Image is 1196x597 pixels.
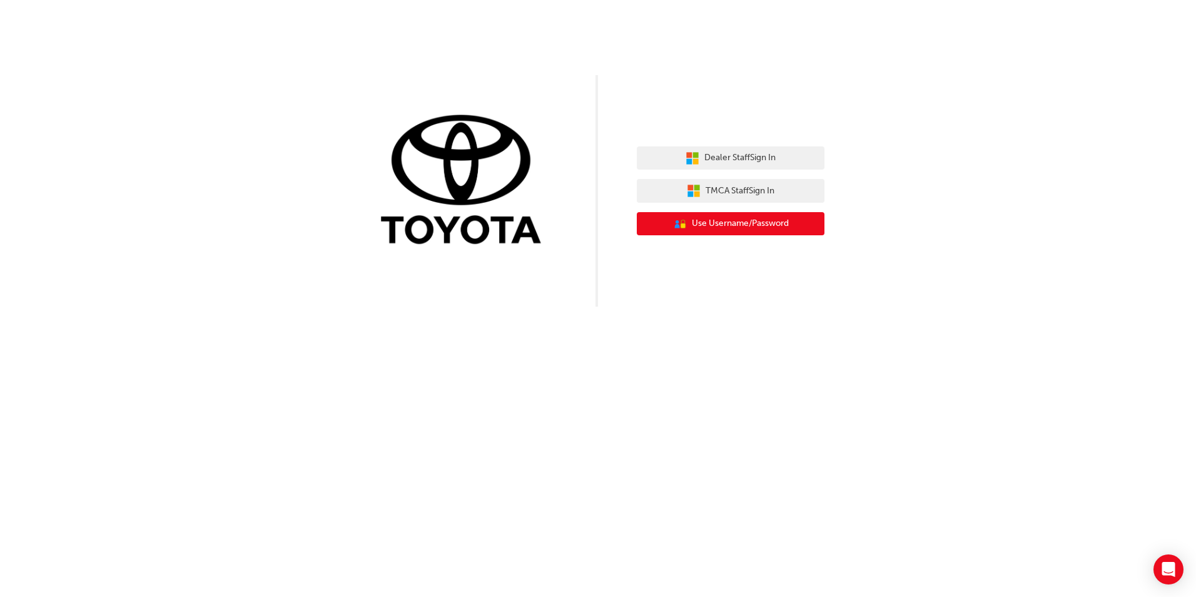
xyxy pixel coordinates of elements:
button: TMCA StaffSign In [637,179,824,203]
span: Dealer Staff Sign In [704,151,776,165]
button: Use Username/Password [637,212,824,236]
span: TMCA Staff Sign In [706,184,774,198]
span: Use Username/Password [692,217,789,231]
button: Dealer StaffSign In [637,146,824,170]
div: Open Intercom Messenger [1153,554,1183,584]
img: Trak [372,112,559,250]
